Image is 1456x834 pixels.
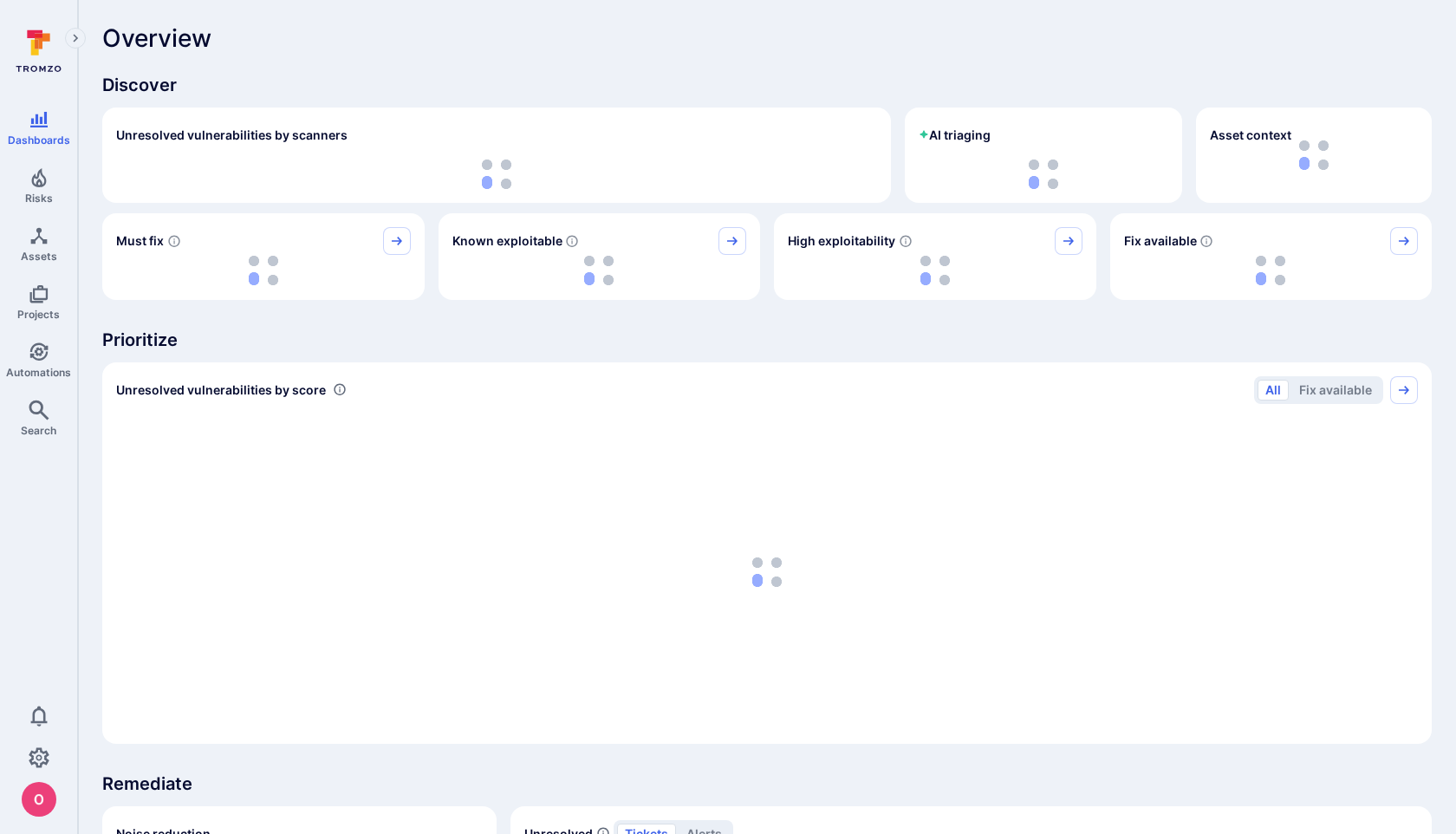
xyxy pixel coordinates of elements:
[752,557,782,587] img: Loading...
[25,192,53,205] span: Risks
[21,424,56,437] span: Search
[920,256,950,285] img: Loading...
[1029,160,1058,189] img: Loading...
[22,782,56,817] div: oleg malkov
[565,234,579,248] svg: Confirmed exploitable by KEV
[439,213,761,300] div: Known exploitable
[17,308,60,321] span: Projects
[116,232,164,250] span: Must fix
[1124,255,1419,286] div: loading spinner
[899,234,913,248] svg: EPSS score ≥ 0.7
[774,213,1096,300] div: High exploitability
[1291,380,1380,401] button: Fix available
[452,232,562,250] span: Known exploitable
[116,381,326,399] span: Unresolved vulnerabilities by score
[102,213,425,300] div: Must fix
[919,160,1168,189] div: loading spinner
[482,160,511,189] img: Loading...
[788,232,895,250] span: High exploitability
[116,160,877,189] div: loading spinner
[1210,127,1291,144] span: Asset context
[65,28,86,49] button: Expand navigation menu
[102,328,1432,352] span: Prioritize
[21,250,57,263] span: Assets
[102,24,211,52] span: Overview
[919,127,991,144] h2: AI triaging
[1110,213,1433,300] div: Fix available
[333,381,347,399] div: Number of vulnerabilities in status 'Open' 'Triaged' and 'In process' grouped by score
[249,256,278,285] img: Loading...
[1199,234,1213,248] svg: Vulnerabilities with fix available
[1258,380,1289,401] button: All
[69,31,81,46] i: Expand navigation menu
[6,366,71,379] span: Automations
[102,73,1432,97] span: Discover
[116,255,411,286] div: loading spinner
[8,134,70,147] span: Dashboards
[116,127,348,144] h2: Unresolved vulnerabilities by scanners
[22,782,56,817] img: ACg8ocJcCe-YbLxGm5tc0PuNRxmgP8aEm0RBXn6duO8aeMVK9zjHhw=s96-c
[116,414,1418,730] div: loading spinner
[1256,256,1285,285] img: Loading...
[167,234,181,248] svg: Risk score >=40 , missed SLA
[452,255,747,286] div: loading spinner
[788,255,1082,286] div: loading spinner
[1124,232,1197,250] span: Fix available
[102,772,1432,796] span: Remediate
[584,256,614,285] img: Loading...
